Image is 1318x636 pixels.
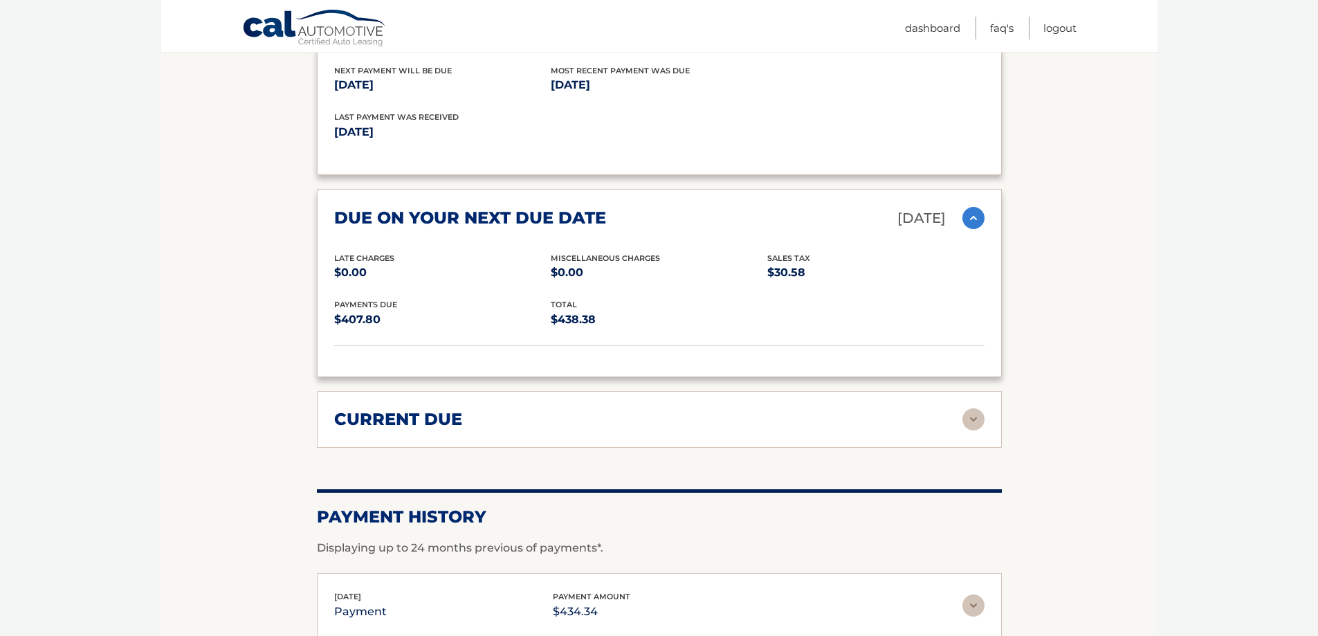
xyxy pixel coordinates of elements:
a: Cal Automotive [242,9,387,49]
span: Last Payment was received [334,112,459,122]
p: $30.58 [767,263,984,282]
span: Late Charges [334,253,394,263]
span: Next Payment will be due [334,66,452,75]
p: $438.38 [551,310,767,329]
p: [DATE] [551,75,767,95]
p: [DATE] [334,75,551,95]
span: total [551,300,577,309]
p: $434.34 [553,602,630,621]
img: accordion-rest.svg [962,408,985,430]
img: accordion-rest.svg [962,594,985,617]
a: Dashboard [905,17,960,39]
h2: due on your next due date [334,208,606,228]
span: [DATE] [334,592,361,601]
span: payment amount [553,592,630,601]
span: Payments Due [334,300,397,309]
p: Displaying up to 24 months previous of payments*. [317,540,1002,556]
p: $0.00 [551,263,767,282]
a: FAQ's [990,17,1014,39]
p: payment [334,602,387,621]
a: Logout [1043,17,1077,39]
p: $407.80 [334,310,551,329]
img: accordion-active.svg [962,207,985,229]
p: [DATE] [334,122,659,142]
h2: Payment History [317,507,1002,527]
p: [DATE] [897,206,946,230]
span: Miscellaneous Charges [551,253,660,263]
span: Most Recent Payment Was Due [551,66,690,75]
p: $0.00 [334,263,551,282]
h2: current due [334,409,462,430]
span: Sales Tax [767,253,810,263]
